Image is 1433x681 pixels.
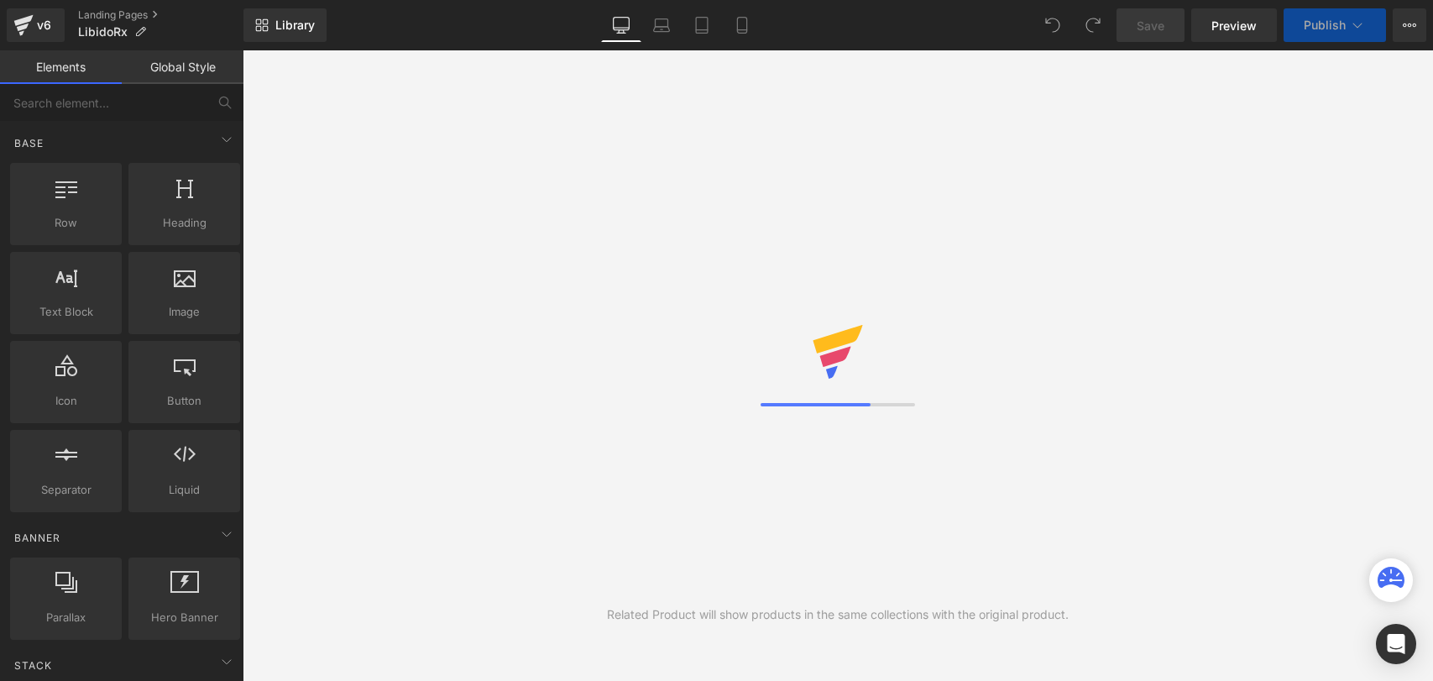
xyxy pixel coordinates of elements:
span: Icon [15,392,117,410]
a: Desktop [601,8,641,42]
span: Heading [133,214,235,232]
a: Global Style [122,50,243,84]
span: Library [275,18,315,33]
span: Publish [1304,18,1346,32]
span: Base [13,135,45,151]
a: Tablet [682,8,722,42]
a: v6 [7,8,65,42]
span: Liquid [133,481,235,499]
a: Mobile [722,8,762,42]
span: Separator [15,481,117,499]
span: Stack [13,657,54,673]
span: Hero Banner [133,609,235,626]
button: Undo [1036,8,1070,42]
div: v6 [34,14,55,36]
span: LibidoRx [78,25,128,39]
a: New Library [243,8,327,42]
span: Text Block [15,303,117,321]
a: Laptop [641,8,682,42]
span: Row [15,214,117,232]
span: Parallax [15,609,117,626]
div: Open Intercom Messenger [1376,624,1416,664]
span: Save [1137,17,1164,34]
span: Preview [1211,17,1257,34]
a: Landing Pages [78,8,243,22]
button: Publish [1284,8,1386,42]
a: Preview [1191,8,1277,42]
span: Image [133,303,235,321]
span: Banner [13,530,62,546]
button: Redo [1076,8,1110,42]
div: Related Product will show products in the same collections with the original product. [607,605,1069,624]
button: More [1393,8,1426,42]
span: Button [133,392,235,410]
